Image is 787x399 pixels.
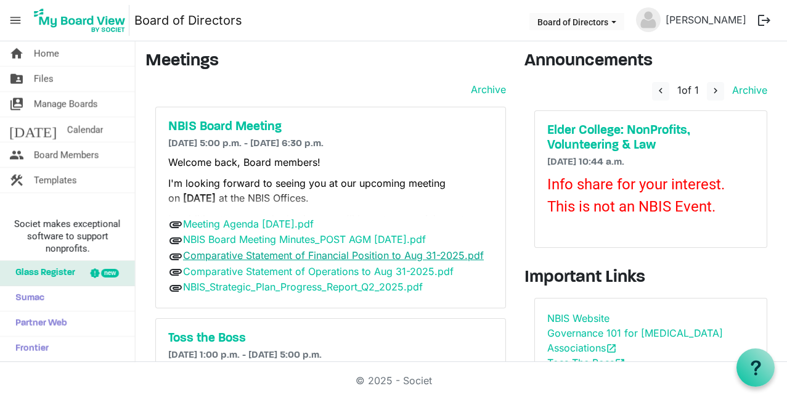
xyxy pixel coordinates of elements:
[168,155,493,170] p: Welcome back, Board members!
[9,286,44,311] span: Sumac
[145,51,506,72] h3: Meetings
[9,92,24,117] span: switch_account
[606,343,617,354] span: open_in_new
[9,67,24,91] span: folder_shared
[134,8,242,33] a: Board of Directors
[183,192,216,204] b: [DATE]
[751,7,777,33] button: logout
[34,142,99,167] span: Board Members
[466,82,506,97] a: Archive
[67,117,103,142] span: Calendar
[710,85,721,96] span: navigate_next
[636,7,661,32] img: no-profile-picture.svg
[9,142,24,167] span: people
[356,374,432,387] a: © 2025 - Societ
[183,249,484,261] a: Comparative Statement of Financial Position to Aug 31-2025.pdf
[707,82,724,101] button: navigate_next
[34,41,59,66] span: Home
[727,84,767,96] a: Archive
[168,176,493,205] p: I'm looking forward to seeing you at our upcoming meeting on at the NBIS Offices.
[547,157,624,167] span: [DATE] 10:44 a.m.
[9,337,49,361] span: Frontier
[168,331,493,346] a: Toss the Boss
[547,356,626,369] a: Toss The Bossopen_in_new
[34,67,54,91] span: Files
[168,249,183,264] span: attachment
[9,168,24,192] span: construction
[168,212,493,226] p: In addition to our regular business, we'll have two special guests:
[183,265,454,278] a: Comparative Statement of Operations to Aug 31-2025.pdf
[168,281,183,295] span: attachment
[183,233,426,245] a: NBIS Board Meeting Minutes_POST AGM [DATE].pdf
[168,120,493,134] a: NBIS Board Meeting
[183,281,423,293] a: NBIS_Strategic_Plan_Progress_Report_Q2_2025.pdf
[30,5,134,36] a: My Board View Logo
[9,117,57,142] span: [DATE]
[168,233,183,248] span: attachment
[524,51,777,72] h3: Announcements
[677,84,682,96] span: 1
[677,84,699,96] span: of 1
[547,327,723,354] a: Governance 101 for [MEDICAL_DATA] Associationsopen_in_new
[168,350,493,361] h6: [DATE] 1:00 p.m. - [DATE] 5:00 p.m.
[9,261,75,286] span: Glass Register
[168,265,183,279] span: attachment
[614,358,626,369] span: open_in_new
[168,138,493,150] h6: [DATE] 5:00 p.m. - [DATE] 6:30 p.m.
[529,13,624,30] button: Board of Directors dropdownbutton
[4,9,27,32] span: menu
[183,218,314,230] a: Meeting Agenda [DATE].pdf
[168,217,183,232] span: attachment
[547,176,725,215] span: Info share for your interest. This is not an NBIS Event.
[547,312,610,324] a: NBIS Website
[524,268,777,289] h3: Important Links
[547,123,754,153] a: Elder College: NonProfits, Volunteering & Law
[9,41,24,66] span: home
[6,218,129,255] span: Societ makes exceptional software to support nonprofits.
[652,82,669,101] button: navigate_before
[101,269,119,278] div: new
[30,5,129,36] img: My Board View Logo
[661,7,751,32] a: [PERSON_NAME]
[655,85,666,96] span: navigate_before
[9,311,67,336] span: Partner Web
[34,92,98,117] span: Manage Boards
[34,168,77,192] span: Templates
